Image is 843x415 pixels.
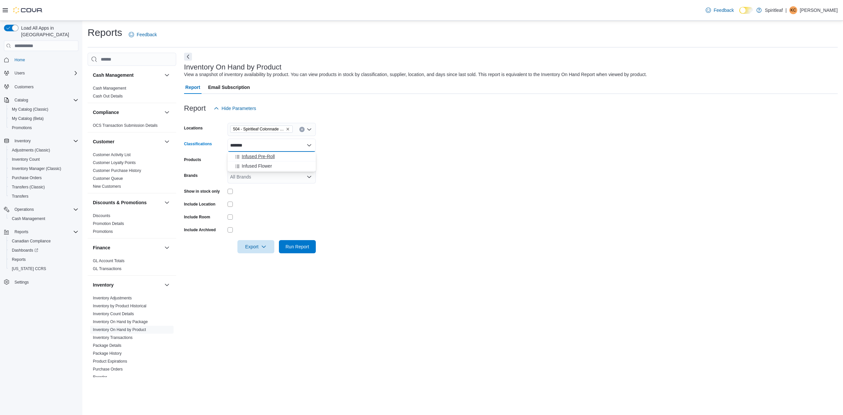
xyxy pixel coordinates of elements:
[14,229,28,235] span: Reports
[12,206,37,213] button: Operations
[9,215,48,223] a: Cash Management
[14,84,34,90] span: Customers
[7,123,81,132] button: Promotions
[93,351,122,356] a: Package History
[93,295,132,301] span: Inventory Adjustments
[14,97,28,103] span: Catalog
[93,152,131,157] a: Customer Activity List
[93,244,110,251] h3: Finance
[222,105,256,112] span: Hide Parameters
[93,343,122,348] a: Package Details
[93,296,132,300] a: Inventory Adjustments
[14,70,25,76] span: Users
[12,107,48,112] span: My Catalog (Classic)
[12,278,31,286] a: Settings
[739,7,753,14] input: Dark Mode
[163,244,171,252] button: Finance
[228,152,316,171] div: Choose from the following options
[93,123,158,128] a: OCS Transaction Submission Details
[163,199,171,207] button: Discounts & Promotions
[9,237,53,245] a: Canadian Compliance
[93,213,110,218] a: Discounts
[12,137,78,145] span: Inventory
[184,141,212,147] label: Classifications
[9,237,78,245] span: Canadian Compliance
[163,281,171,289] button: Inventory
[93,359,127,364] a: Product Expirations
[9,124,35,132] a: Promotions
[184,202,215,207] label: Include Location
[7,264,81,273] button: [US_STATE] CCRS
[7,173,81,182] button: Purchase Orders
[12,248,38,253] span: Dashboards
[184,157,201,162] label: Products
[88,84,176,103] div: Cash Management
[14,280,29,285] span: Settings
[9,105,51,113] a: My Catalog (Classic)
[789,6,797,14] div: Kelly C
[184,125,203,131] label: Locations
[93,199,162,206] button: Discounts & Promotions
[93,367,123,372] a: Purchase Orders
[12,175,42,180] span: Purchase Orders
[9,192,31,200] a: Transfers
[93,327,146,332] a: Inventory On Hand by Product
[230,125,293,133] span: 504 - Spiritleaf Colonnade Dr (Kemptville)
[7,155,81,164] button: Inventory Count
[279,240,316,253] button: Run Report
[12,228,31,236] button: Reports
[4,52,78,304] nav: Complex example
[12,83,36,91] a: Customers
[307,143,312,148] button: Close list of options
[12,116,44,121] span: My Catalog (Beta)
[7,146,81,155] button: Adjustments (Classic)
[12,206,78,213] span: Operations
[184,214,210,220] label: Include Room
[12,228,78,236] span: Reports
[93,184,121,189] span: New Customers
[765,6,783,14] p: Spiritleaf
[93,94,123,99] span: Cash Out Details
[93,375,107,379] a: Reorder
[93,367,123,372] span: Purchase Orders
[1,96,81,105] button: Catalog
[93,335,133,340] span: Inventory Transactions
[93,168,141,173] a: Customer Purchase History
[88,122,176,132] div: Compliance
[12,157,40,162] span: Inventory Count
[7,105,81,114] button: My Catalog (Classic)
[93,244,162,251] button: Finance
[93,86,126,91] a: Cash Management
[93,282,114,288] h3: Inventory
[93,266,122,271] a: GL Transactions
[163,138,171,146] button: Customer
[12,96,78,104] span: Catalog
[9,246,41,254] a: Dashboards
[9,256,78,263] span: Reports
[286,243,309,250] span: Run Report
[18,25,78,38] span: Load All Apps in [GEOGRAPHIC_DATA]
[12,56,28,64] a: Home
[791,6,796,14] span: KC
[9,183,47,191] a: Transfers (Classic)
[233,126,285,132] span: 504 - Spiritleaf Colonnade Dr ([GEOGRAPHIC_DATA])
[12,56,78,64] span: Home
[14,57,25,63] span: Home
[88,212,176,238] div: Discounts & Promotions
[93,374,107,380] span: Reorder
[1,55,81,65] button: Home
[93,319,148,324] a: Inventory On Hand by Package
[7,192,81,201] button: Transfers
[7,236,81,246] button: Canadian Compliance
[93,258,124,263] span: GL Account Totals
[241,240,270,253] span: Export
[12,148,50,153] span: Adjustments (Classic)
[93,138,162,145] button: Customer
[126,28,159,41] a: Feedback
